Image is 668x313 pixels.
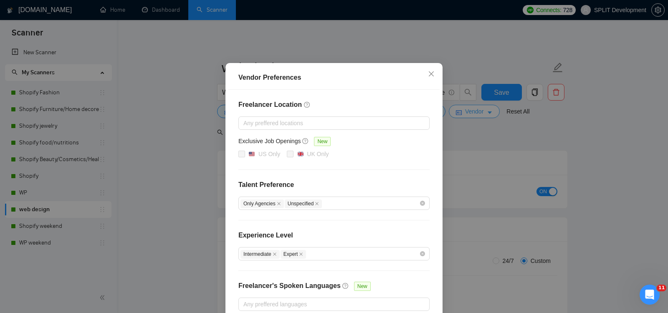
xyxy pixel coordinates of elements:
div: US Only [258,149,280,159]
span: Expert [281,250,306,259]
span: close [299,252,303,256]
span: Only Agencies [240,199,284,208]
img: 🇺🇸 [249,151,255,157]
h4: Freelancer's Spoken Languages [238,281,341,291]
span: question-circle [342,283,349,289]
h4: Experience Level [238,230,293,240]
span: 11 [657,285,666,291]
span: New [314,137,331,146]
iframe: Intercom live chat [640,285,660,305]
span: Unspecified [285,199,322,208]
span: close-circle [420,251,425,256]
button: Close [420,63,443,86]
h5: Exclusive Job Openings [238,136,301,146]
span: close [277,202,281,206]
span: close [428,71,435,77]
span: question-circle [302,138,309,144]
span: close [315,202,319,206]
div: UK Only [307,149,329,159]
span: New [354,282,371,291]
h4: Talent Preference [238,180,430,190]
span: Intermediate [240,250,280,259]
span: question-circle [304,101,311,108]
div: Vendor Preferences [238,73,430,83]
img: 🇬🇧 [298,151,304,157]
span: close [273,252,277,256]
h4: Freelancer Location [238,100,430,110]
span: close-circle [420,201,425,206]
